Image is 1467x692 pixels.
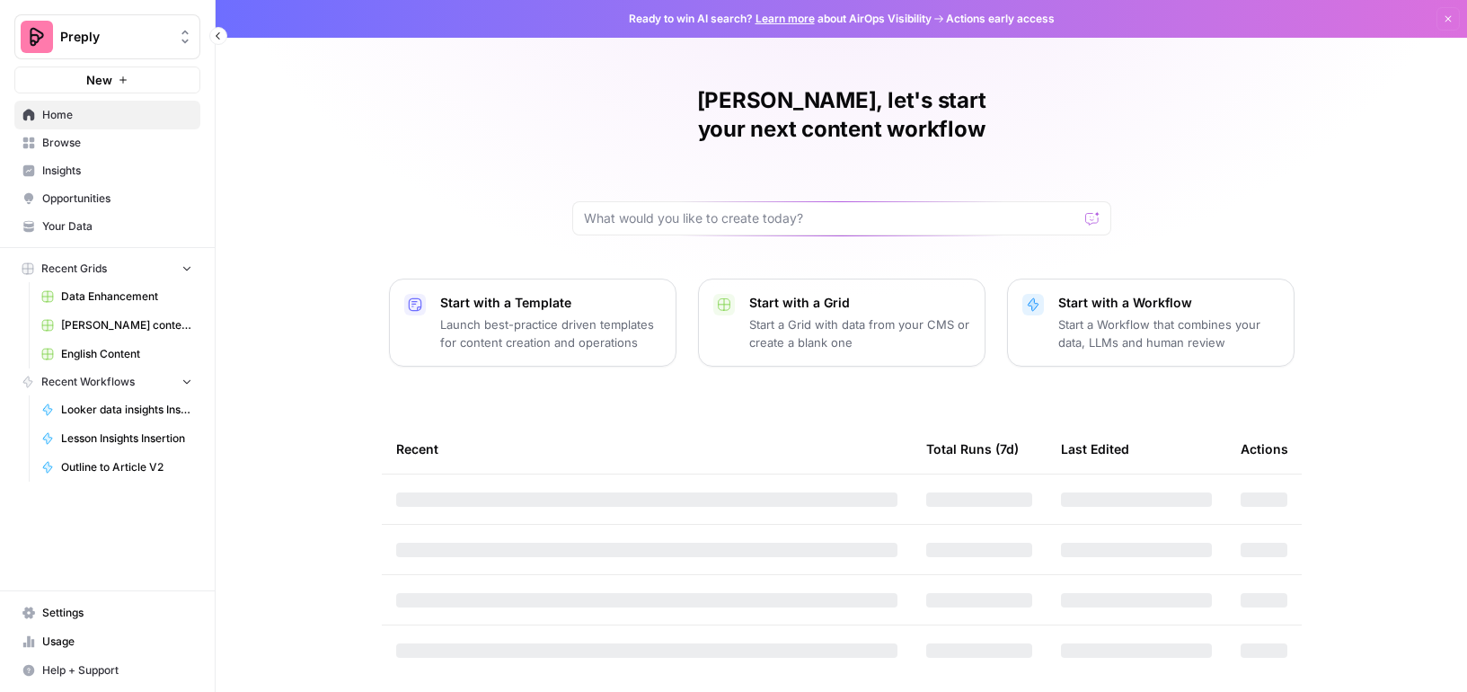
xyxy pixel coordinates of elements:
span: [PERSON_NAME] content interlinking test - new content [61,317,192,333]
span: Actions early access [946,11,1055,27]
button: Help + Support [14,656,200,685]
div: Recent [396,424,897,474]
span: Recent Workflows [41,374,135,390]
span: Your Data [42,218,192,235]
a: Home [14,101,200,129]
a: Your Data [14,212,200,241]
a: Insights [14,156,200,185]
a: Looker data insights Insertion [33,395,200,424]
span: Outline to Article V2 [61,459,192,475]
a: Data Enhancement [33,282,200,311]
button: Start with a TemplateLaunch best-practice driven templates for content creation and operations [389,279,676,367]
button: Workspace: Preply [14,14,200,59]
div: Actions [1241,424,1288,474]
div: Last Edited [1061,424,1129,474]
span: Home [42,107,192,123]
span: Ready to win AI search? about AirOps Visibility [629,11,932,27]
button: Recent Grids [14,255,200,282]
span: Settings [42,605,192,621]
span: Browse [42,135,192,151]
p: Start with a Grid [749,294,970,312]
a: Browse [14,129,200,157]
span: English Content [61,346,192,362]
span: Recent Grids [41,261,107,277]
h1: [PERSON_NAME], let's start your next content workflow [572,86,1111,144]
span: Data Enhancement [61,288,192,305]
div: Total Runs (7d) [926,424,1019,474]
p: Start with a Workflow [1058,294,1279,312]
p: Start a Grid with data from your CMS or create a blank one [749,315,970,351]
p: Start a Workflow that combines your data, LLMs and human review [1058,315,1279,351]
a: Learn more [756,12,815,25]
a: Settings [14,599,200,627]
span: Lesson Insights Insertion [61,430,192,447]
button: Recent Workflows [14,368,200,395]
a: Lesson Insights Insertion [33,424,200,453]
a: Opportunities [14,184,200,213]
p: Launch best-practice driven templates for content creation and operations [440,315,661,351]
a: Outline to Article V2 [33,453,200,482]
span: Preply [60,28,169,46]
span: New [86,71,112,89]
a: English Content [33,340,200,368]
button: Start with a GridStart a Grid with data from your CMS or create a blank one [698,279,985,367]
span: Looker data insights Insertion [61,402,192,418]
p: Start with a Template [440,294,661,312]
a: [PERSON_NAME] content interlinking test - new content [33,311,200,340]
span: Help + Support [42,662,192,679]
img: Preply Logo [21,21,53,53]
input: What would you like to create today? [584,209,1078,227]
button: Start with a WorkflowStart a Workflow that combines your data, LLMs and human review [1007,279,1295,367]
span: Usage [42,634,192,650]
button: New [14,67,200,93]
span: Insights [42,163,192,179]
span: Opportunities [42,191,192,207]
a: Usage [14,627,200,656]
